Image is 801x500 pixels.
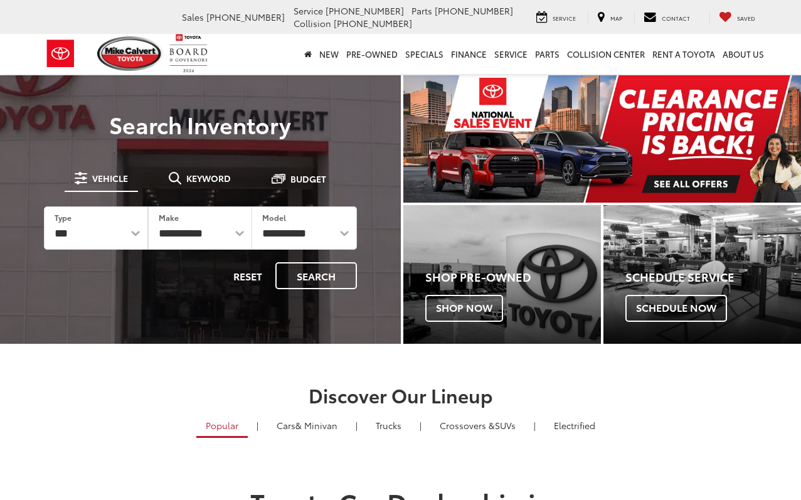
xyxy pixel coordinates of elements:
[294,17,331,29] span: Collision
[253,419,262,432] li: |
[223,262,273,289] button: Reset
[527,11,585,24] a: Service
[342,34,401,74] a: Pre-Owned
[275,262,357,289] button: Search
[447,34,491,74] a: Finance
[55,212,72,223] label: Type
[334,17,412,29] span: [PHONE_NUMBER]
[294,4,323,17] span: Service
[625,295,727,321] span: Schedule Now
[43,385,758,405] h2: Discover Our Lineup
[416,419,425,432] li: |
[300,34,316,74] a: Home
[92,174,128,183] span: Vehicle
[625,271,801,284] h4: Schedule Service
[610,14,622,22] span: Map
[425,271,601,284] h4: Shop Pre-Owned
[182,11,204,23] span: Sales
[553,14,576,22] span: Service
[366,415,411,436] a: Trucks
[588,11,632,24] a: Map
[563,34,649,74] a: Collision Center
[186,174,231,183] span: Keyword
[97,36,164,71] img: Mike Calvert Toyota
[440,419,495,432] span: Crossovers &
[709,11,765,24] a: My Saved Vehicles
[603,205,801,344] div: Toyota
[262,212,286,223] label: Model
[403,205,601,344] div: Toyota
[401,34,447,74] a: Specials
[403,205,601,344] a: Shop Pre-Owned Shop Now
[159,212,179,223] label: Make
[491,34,531,74] a: Service
[295,419,337,432] span: & Minivan
[267,415,347,436] a: Cars
[206,11,285,23] span: [PHONE_NUMBER]
[430,415,525,436] a: SUVs
[353,419,361,432] li: |
[531,419,539,432] li: |
[603,205,801,344] a: Schedule Service Schedule Now
[326,4,404,17] span: [PHONE_NUMBER]
[435,4,513,17] span: [PHONE_NUMBER]
[290,174,326,183] span: Budget
[411,4,432,17] span: Parts
[425,295,503,321] span: Shop Now
[544,415,605,436] a: Electrified
[37,33,84,74] img: Toyota
[316,34,342,74] a: New
[719,34,768,74] a: About Us
[634,11,699,24] a: Contact
[531,34,563,74] a: Parts
[26,112,374,137] h3: Search Inventory
[737,14,755,22] span: Saved
[662,14,690,22] span: Contact
[196,415,248,438] a: Popular
[649,34,719,74] a: Rent a Toyota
